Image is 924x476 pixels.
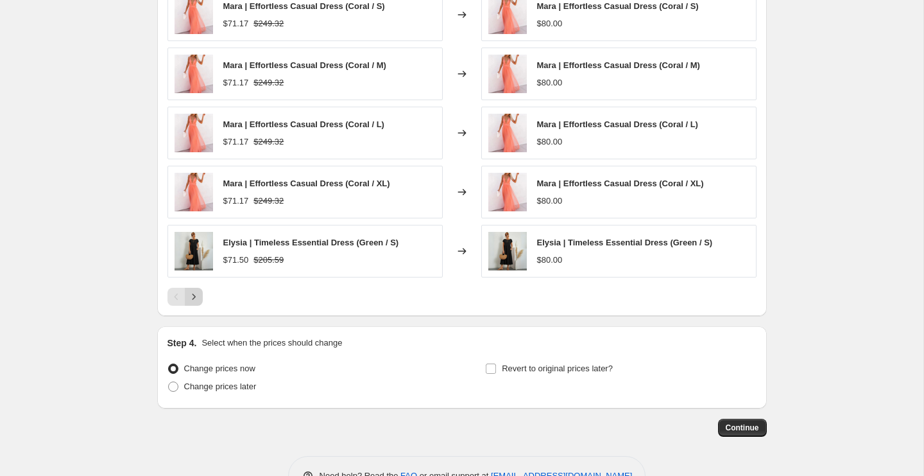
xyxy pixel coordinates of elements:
[175,173,213,211] img: Ontwerpzondertitel-2025-04-28T153729.259_80x.png
[488,114,527,152] img: Ontwerpzondertitel-2025-04-28T153729.259_80x.png
[167,337,197,349] h2: Step 4.
[537,60,700,70] span: Mara | Effortless Casual Dress (Coral / M)
[223,17,249,30] div: $71.17
[537,238,713,247] span: Elysia | Timeless Essential Dress (Green / S)
[175,114,213,152] img: Ontwerpzondertitel-2025-04-28T153729.259_80x.png
[223,195,249,207] div: $71.17
[537,179,704,188] span: Mara | Effortless Casual Dress (Coral / XL)
[223,60,386,70] span: Mara | Effortless Casual Dress (Coral / M)
[175,55,213,93] img: Ontwerpzondertitel-2025-04-28T153729.259_80x.png
[253,254,284,267] strike: $205.59
[253,17,284,30] strike: $249.32
[223,254,249,267] div: $71.50
[253,195,284,207] strike: $249.32
[488,173,527,211] img: Ontwerpzondertitel-2025-04-28T153729.259_80x.png
[537,119,698,129] span: Mara | Effortless Casual Dress (Coral / L)
[488,55,527,93] img: Ontwerpzondertitel-2025-04-28T153729.259_80x.png
[223,238,399,247] span: Elysia | Timeless Essential Dress (Green / S)
[537,76,563,89] div: $80.00
[537,254,563,267] div: $80.00
[537,195,563,207] div: $80.00
[175,232,213,270] img: 8_80x.png
[167,288,203,306] nav: Pagination
[718,419,767,437] button: Continue
[537,1,699,11] span: Mara | Effortless Casual Dress (Coral / S)
[223,136,249,148] div: $71.17
[726,423,759,433] span: Continue
[253,76,284,89] strike: $249.32
[185,288,203,306] button: Next
[488,232,527,270] img: 8_80x.png
[223,1,385,11] span: Mara | Effortless Casual Dress (Coral / S)
[201,337,342,349] p: Select when the prices should change
[184,364,255,373] span: Change prices now
[537,17,563,30] div: $80.00
[184,382,257,391] span: Change prices later
[223,179,390,188] span: Mara | Effortless Casual Dress (Coral / XL)
[253,136,284,148] strike: $249.32
[502,364,613,373] span: Revert to original prices later?
[223,76,249,89] div: $71.17
[223,119,384,129] span: Mara | Effortless Casual Dress (Coral / L)
[537,136,563,148] div: $80.00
